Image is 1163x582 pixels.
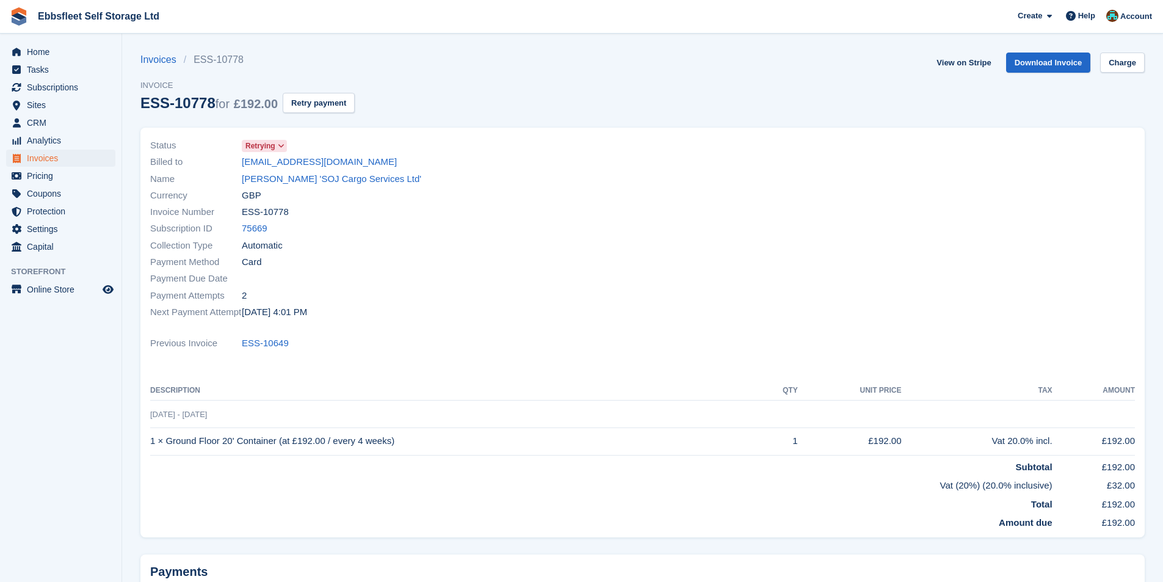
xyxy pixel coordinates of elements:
[27,132,100,149] span: Analytics
[150,255,242,269] span: Payment Method
[242,189,261,203] span: GBP
[150,272,242,286] span: Payment Due Date
[27,79,100,96] span: Subscriptions
[234,97,278,111] span: £192.00
[283,93,355,113] button: Retry payment
[6,167,115,184] a: menu
[999,517,1052,528] strong: Amount due
[11,266,121,278] span: Storefront
[242,139,287,153] a: Retrying
[10,7,28,26] img: stora-icon-8386f47178a22dfd0bd8f6a31ec36ba5ce8667c1dd55bd0f319d3a0aa187defe.svg
[242,336,289,351] a: ESS-10649
[140,53,355,67] nav: breadcrumbs
[33,6,164,26] a: Ebbsfleet Self Storage Ltd
[1078,10,1095,22] span: Help
[1100,53,1145,73] a: Charge
[6,61,115,78] a: menu
[150,189,242,203] span: Currency
[140,95,278,111] div: ESS-10778
[1052,455,1135,474] td: £192.00
[150,155,242,169] span: Billed to
[6,203,115,220] a: menu
[27,114,100,131] span: CRM
[1052,427,1135,455] td: £192.00
[1052,493,1135,512] td: £192.00
[27,61,100,78] span: Tasks
[150,205,242,219] span: Invoice Number
[150,289,242,303] span: Payment Attempts
[6,43,115,60] a: menu
[242,172,421,186] a: [PERSON_NAME] 'SOJ Cargo Services Ltd'
[242,305,307,319] time: 2025-08-20 15:01:17 UTC
[6,220,115,238] a: menu
[150,474,1052,493] td: Vat (20%) (20.0% inclusive)
[902,434,1052,448] div: Vat 20.0% incl.
[1006,53,1091,73] a: Download Invoice
[150,172,242,186] span: Name
[140,53,184,67] a: Invoices
[242,289,247,303] span: 2
[6,114,115,131] a: menu
[1018,10,1042,22] span: Create
[6,185,115,202] a: menu
[150,239,242,253] span: Collection Type
[216,97,230,111] span: for
[27,43,100,60] span: Home
[27,220,100,238] span: Settings
[150,222,242,236] span: Subscription ID
[150,410,207,419] span: [DATE] - [DATE]
[150,427,760,455] td: 1 × Ground Floor 20' Container (at £192.00 / every 4 weeks)
[902,381,1052,401] th: Tax
[27,167,100,184] span: Pricing
[1120,10,1152,23] span: Account
[242,255,262,269] span: Card
[101,282,115,297] a: Preview store
[6,79,115,96] a: menu
[1052,381,1135,401] th: Amount
[150,336,242,351] span: Previous Invoice
[6,96,115,114] a: menu
[932,53,996,73] a: View on Stripe
[27,150,100,167] span: Invoices
[1052,474,1135,493] td: £32.00
[1016,462,1052,472] strong: Subtotal
[6,150,115,167] a: menu
[27,281,100,298] span: Online Store
[6,132,115,149] a: menu
[242,239,283,253] span: Automatic
[27,185,100,202] span: Coupons
[245,140,275,151] span: Retrying
[150,139,242,153] span: Status
[242,155,397,169] a: [EMAIL_ADDRESS][DOMAIN_NAME]
[242,205,289,219] span: ESS-10778
[6,238,115,255] a: menu
[1106,10,1118,22] img: George Spring
[150,305,242,319] span: Next Payment Attempt
[6,281,115,298] a: menu
[27,203,100,220] span: Protection
[140,79,355,92] span: Invoice
[150,564,1135,580] h2: Payments
[242,222,267,236] a: 75669
[760,381,798,401] th: QTY
[798,427,902,455] td: £192.00
[1031,499,1052,509] strong: Total
[27,96,100,114] span: Sites
[798,381,902,401] th: Unit Price
[1052,511,1135,530] td: £192.00
[27,238,100,255] span: Capital
[760,427,798,455] td: 1
[150,381,760,401] th: Description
